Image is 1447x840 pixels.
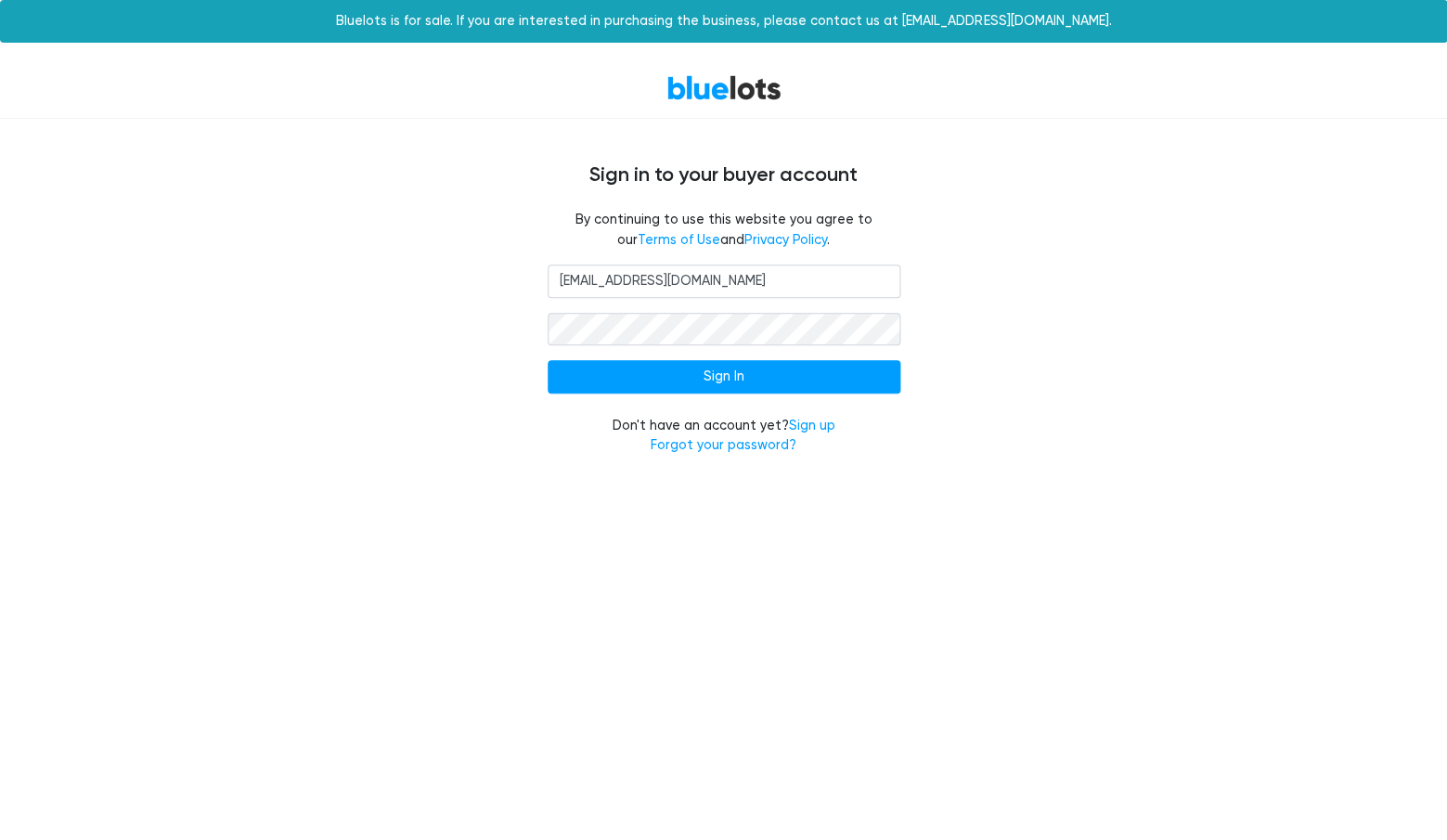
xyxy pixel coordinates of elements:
[638,232,720,248] a: Terms of Use
[744,232,827,248] a: Privacy Policy
[789,418,835,433] a: Sign up
[548,416,900,456] div: Don't have an account yet?
[666,74,782,101] a: BlueLots
[651,437,796,453] a: Forgot your password?
[548,265,900,298] input: Email
[548,210,900,250] fieldset: By continuing to use this website you agree to our and .
[167,163,1281,187] h4: Sign in to your buyer account
[548,360,900,394] input: Sign In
